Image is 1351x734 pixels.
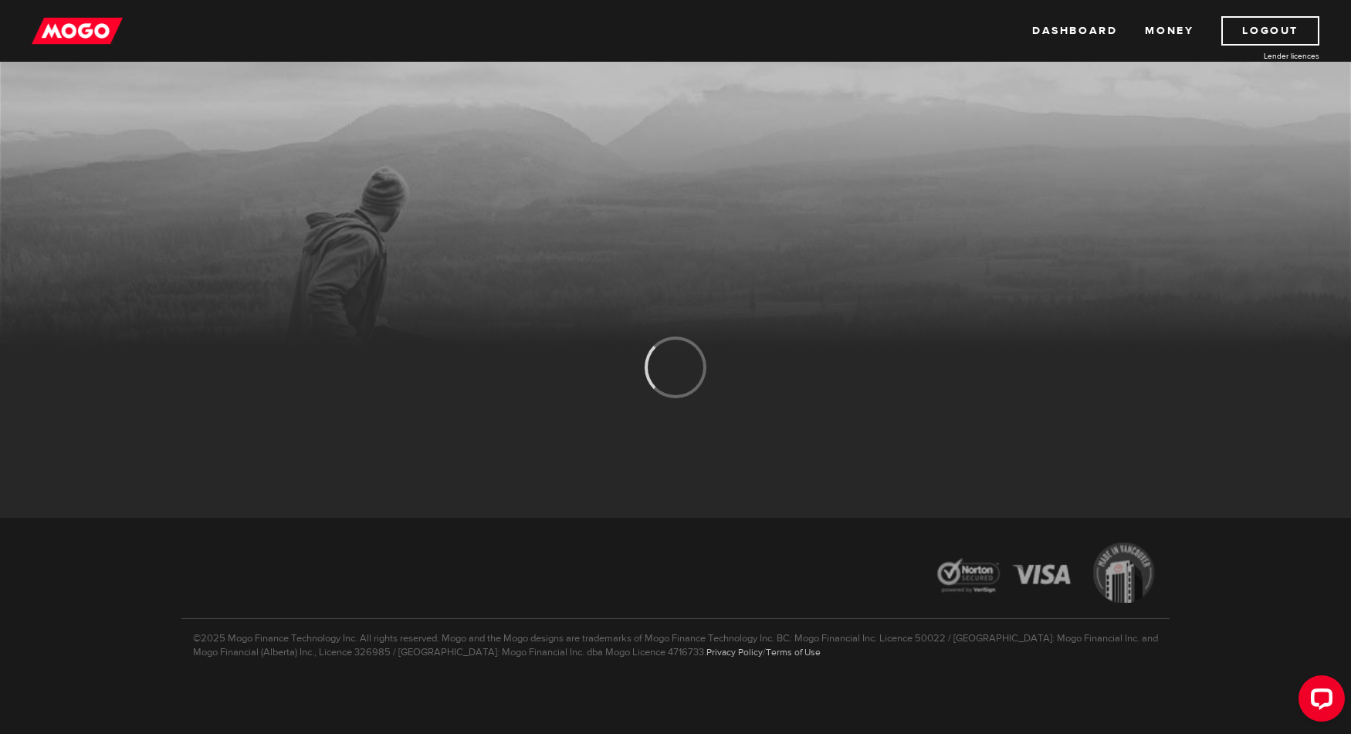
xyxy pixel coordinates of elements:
img: mogo_logo-11ee424be714fa7cbb0f0f49df9e16ec.png [32,16,123,46]
a: Logout [1221,16,1319,46]
a: Money [1145,16,1194,46]
a: Privacy Policy [706,646,763,658]
a: Terms of Use [766,646,821,658]
img: legal-icons-92a2ffecb4d32d839781d1b4e4802d7b.png [923,531,1170,618]
p: ©2025 Mogo Finance Technology Inc. All rights reserved. Mogo and the Mogo designs are trademarks ... [181,618,1170,659]
a: Lender licences [1204,50,1319,62]
a: Dashboard [1032,16,1117,46]
iframe: LiveChat chat widget [1286,669,1351,734]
